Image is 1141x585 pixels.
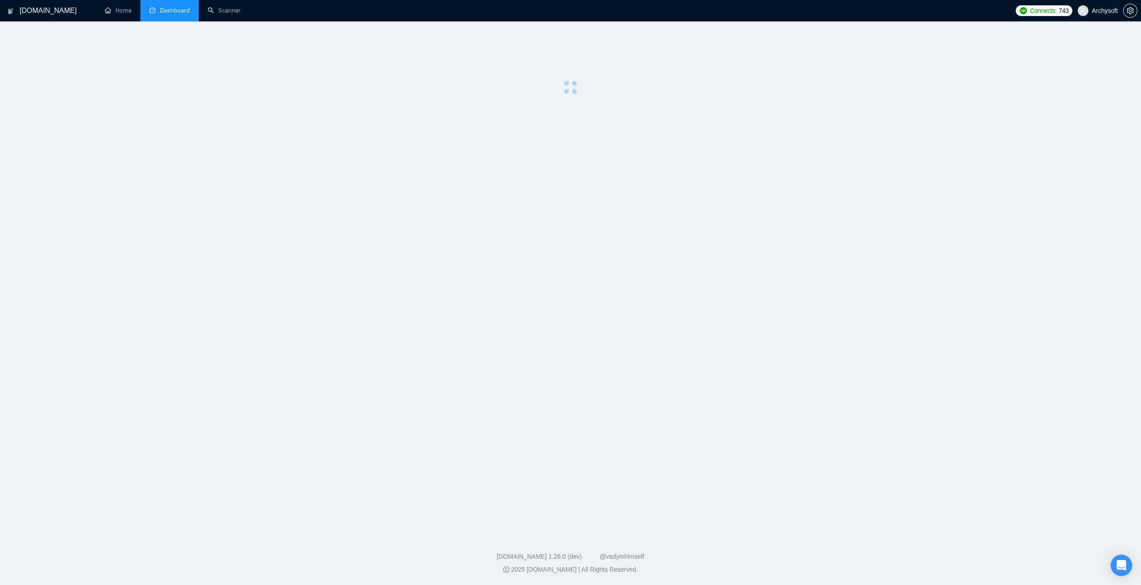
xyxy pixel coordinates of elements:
a: [DOMAIN_NAME] 1.26.0 (dev) [497,553,582,560]
span: 743 [1059,6,1068,16]
div: 2025 [DOMAIN_NAME] | All Rights Reserved. [7,565,1134,574]
a: homeHome [105,7,131,14]
span: user [1080,8,1086,14]
img: upwork-logo.png [1020,7,1027,14]
img: logo [8,4,14,18]
div: Open Intercom Messenger [1111,555,1132,576]
a: setting [1123,7,1137,14]
span: setting [1124,7,1137,14]
span: copyright [503,566,509,573]
a: @vadymhimself [599,553,644,560]
button: setting [1123,4,1137,18]
span: dashboard [149,7,156,13]
span: Dashboard [160,7,190,14]
span: Connects: [1030,6,1057,16]
a: searchScanner [208,7,241,14]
